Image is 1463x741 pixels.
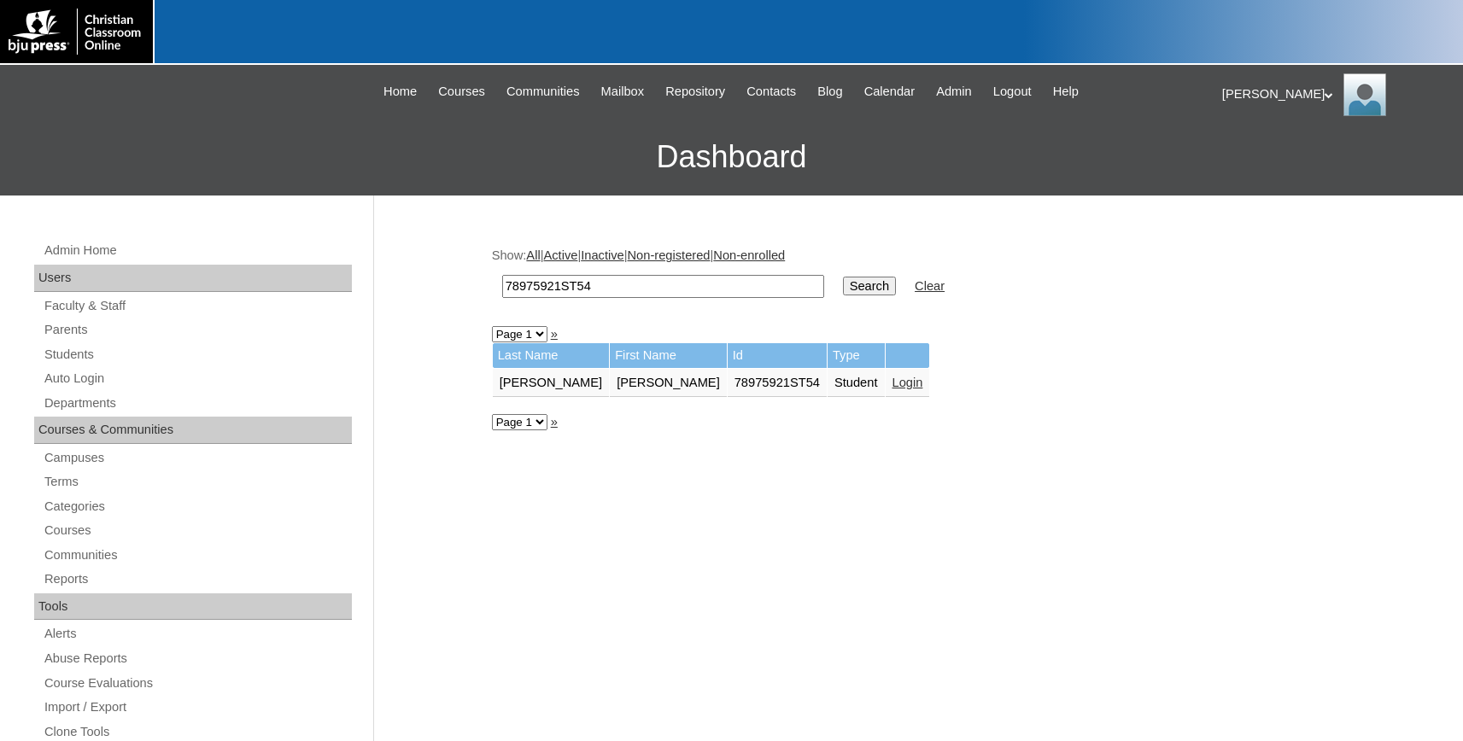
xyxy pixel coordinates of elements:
[665,82,725,102] span: Repository
[581,248,624,262] a: Inactive
[610,369,727,398] td: [PERSON_NAME]
[43,368,352,389] a: Auto Login
[43,569,352,590] a: Reports
[1222,73,1446,116] div: [PERSON_NAME]
[993,82,1032,102] span: Logout
[43,623,352,645] a: Alerts
[43,545,352,566] a: Communities
[713,248,785,262] a: Non-enrolled
[43,496,352,517] a: Categories
[593,82,653,102] a: Mailbox
[936,82,972,102] span: Admin
[551,327,558,341] a: »
[856,82,923,102] a: Calendar
[809,82,851,102] a: Blog
[864,82,915,102] span: Calendar
[628,248,711,262] a: Non-registered
[915,279,945,293] a: Clear
[43,471,352,493] a: Terms
[985,82,1040,102] a: Logout
[43,673,352,694] a: Course Evaluations
[430,82,494,102] a: Courses
[502,275,824,298] input: Search
[657,82,734,102] a: Repository
[551,415,558,429] a: »
[438,82,485,102] span: Courses
[843,277,896,295] input: Search
[828,369,885,398] td: Student
[43,447,352,469] a: Campuses
[1343,73,1386,116] img: Karen Lawton
[375,82,425,102] a: Home
[493,343,610,368] td: Last Name
[928,82,980,102] a: Admin
[34,417,352,444] div: Courses & Communities
[498,82,588,102] a: Communities
[1053,82,1079,102] span: Help
[828,343,885,368] td: Type
[492,247,1337,307] div: Show: | | | |
[738,82,805,102] a: Contacts
[728,343,827,368] td: Id
[506,82,580,102] span: Communities
[43,319,352,341] a: Parents
[610,343,727,368] td: First Name
[817,82,842,102] span: Blog
[601,82,645,102] span: Mailbox
[43,393,352,414] a: Departments
[383,82,417,102] span: Home
[43,648,352,669] a: Abuse Reports
[543,248,577,262] a: Active
[43,344,352,365] a: Students
[43,295,352,317] a: Faculty & Staff
[9,119,1454,195] h3: Dashboard
[728,369,827,398] td: 78975921ST54
[493,369,610,398] td: [PERSON_NAME]
[892,376,923,389] a: Login
[9,9,144,55] img: logo-white.png
[1045,82,1087,102] a: Help
[43,520,352,541] a: Courses
[43,240,352,261] a: Admin Home
[34,593,352,621] div: Tools
[526,248,540,262] a: All
[746,82,796,102] span: Contacts
[43,697,352,718] a: Import / Export
[34,265,352,292] div: Users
